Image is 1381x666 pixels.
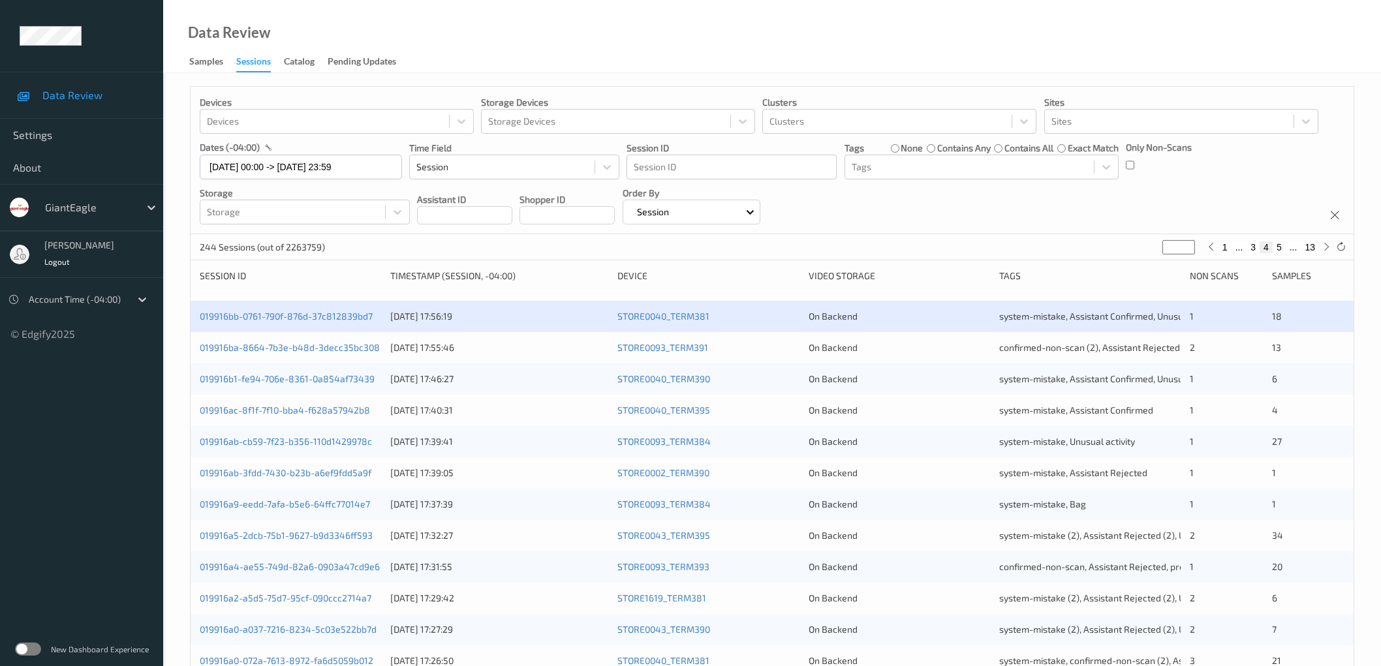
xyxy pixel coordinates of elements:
p: Only Non-Scans [1126,141,1192,154]
p: Assistant ID [417,193,512,206]
span: 1 [1272,498,1276,509]
a: 019916a5-2dcb-75b1-9627-b9d3346ff593 [200,530,373,541]
span: 34 [1272,530,1283,541]
div: Tags [999,269,1181,282]
a: STORE0043_TERM390 [617,624,710,635]
a: 019916ab-3fdd-7430-b23b-a6ef9fdd5a9f [200,467,371,478]
p: Shopper ID [520,193,615,206]
a: 019916a4-ae55-749d-82a6-0903a47cd9e6 [200,561,380,572]
span: 1 [1190,561,1194,572]
a: 019916ba-8664-7b3e-b48d-3decc35bc308 [200,342,380,353]
button: 4 [1260,241,1273,253]
span: system-mistake, Bag [999,498,1086,509]
a: 019916a0-a037-7216-8234-5c03e522bb7d [200,624,377,635]
a: 019916b1-fe94-706e-8361-0a854af73439 [200,373,375,384]
span: 1 [1190,467,1194,478]
a: STORE0040_TERM395 [617,404,710,416]
div: On Backend [809,592,990,605]
button: 13 [1301,241,1319,253]
span: system-mistake, Assistant Confirmed, Unusual activity [999,310,1222,322]
span: 2 [1190,624,1195,635]
p: Tags [845,142,864,155]
a: 019916ab-cb59-7f23-b356-110d1429978c [200,436,372,447]
div: On Backend [809,560,990,573]
a: Pending Updates [328,53,409,71]
span: system-mistake (2), Assistant Rejected (2), Unusual activity (2) [999,530,1258,541]
div: On Backend [809,529,990,542]
p: Time Field [409,142,619,155]
button: 3 [1247,241,1260,253]
div: Pending Updates [328,55,396,71]
div: [DATE] 17:40:31 [390,404,608,417]
div: Samples [189,55,223,71]
a: STORE0040_TERM381 [617,310,709,322]
div: Timestamp (Session, -04:00) [390,269,608,282]
div: [DATE] 17:37:39 [390,498,608,511]
span: 13 [1272,342,1281,353]
p: Storage Devices [481,96,755,109]
div: [DATE] 17:56:19 [390,310,608,323]
div: Session ID [200,269,381,282]
button: ... [1286,241,1301,253]
p: Order By [623,187,761,200]
p: dates (-04:00) [200,141,260,154]
div: On Backend [809,466,990,479]
span: system-mistake, Unusual activity [999,436,1135,447]
div: [DATE] 17:46:27 [390,372,608,386]
p: Session [632,205,674,219]
span: 21 [1272,655,1281,666]
a: 019916a2-a5d5-75d7-95cf-090ccc2714a7 [200,592,371,603]
div: On Backend [809,404,990,417]
div: On Backend [809,623,990,636]
label: contains any [937,142,991,155]
span: 2 [1190,342,1195,353]
a: STORE0043_TERM395 [617,530,710,541]
span: system-mistake, Assistant Confirmed [999,404,1153,416]
button: 1 [1218,241,1232,253]
span: 1 [1190,373,1194,384]
div: On Backend [809,435,990,448]
span: 20 [1272,561,1282,572]
a: 019916ac-8f1f-7f10-bba4-f628a57942b8 [200,404,370,416]
span: 4 [1272,404,1278,416]
label: exact match [1068,142,1119,155]
span: 1 [1190,310,1194,322]
button: 5 [1273,241,1286,253]
div: On Backend [809,310,990,323]
label: none [901,142,923,155]
a: STORE0093_TERM393 [617,561,709,572]
a: STORE0002_TERM390 [617,467,709,478]
span: system-mistake (2), Assistant Rejected (2), Unusual activity (2) [999,624,1258,635]
span: 1 [1190,498,1194,509]
span: system-mistake, Assistant Rejected [999,467,1147,478]
span: 6 [1272,592,1277,603]
div: On Backend [809,341,990,354]
p: Storage [200,187,410,200]
p: 244 Sessions (out of 2263759) [200,241,325,254]
a: 019916a9-eedd-7afa-b5e6-64ffc77014e7 [200,498,370,509]
a: Catalog [284,53,328,71]
div: Sessions [236,55,271,72]
span: 7 [1272,624,1277,635]
div: Video Storage [809,269,990,282]
div: [DATE] 17:29:42 [390,592,608,605]
a: STORE0093_TERM384 [617,498,711,509]
div: On Backend [809,498,990,511]
a: 019916bb-0761-790f-876d-37c812839bd7 [200,310,373,322]
p: Session ID [627,142,837,155]
div: [DATE] 17:31:55 [390,560,608,573]
span: 6 [1272,373,1277,384]
a: STORE0040_TERM381 [617,655,709,666]
div: [DATE] 17:27:29 [390,623,608,636]
div: [DATE] 17:55:46 [390,341,608,354]
button: ... [1232,241,1247,253]
div: [DATE] 17:39:05 [390,466,608,479]
div: Data Review [188,26,270,39]
div: Device [617,269,799,282]
div: Samples [1272,269,1344,282]
span: 2 [1190,592,1195,603]
span: 2 [1190,530,1195,541]
span: 27 [1272,436,1282,447]
span: 1 [1190,436,1194,447]
span: system-mistake (2), Assistant Rejected (2), Unusual activity (2) [999,592,1258,603]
